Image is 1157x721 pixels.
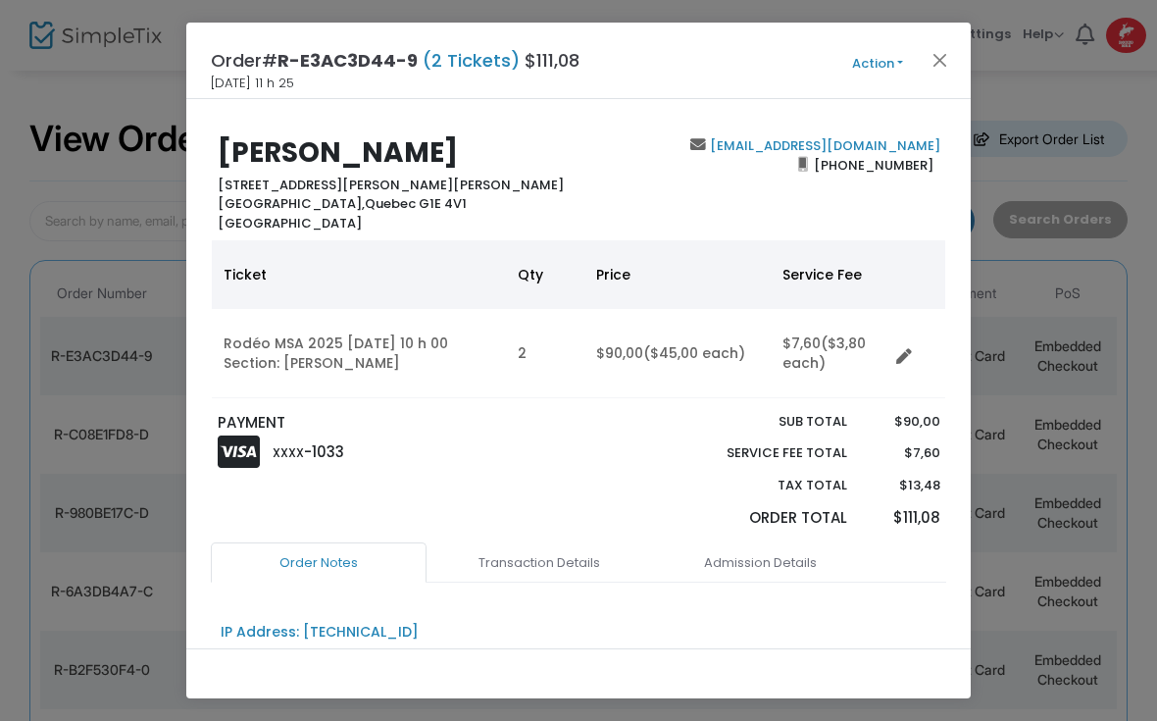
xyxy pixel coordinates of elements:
div: Data table [212,240,945,398]
span: XXXX [273,444,304,461]
button: Close [928,47,953,73]
a: Admission Details [652,542,868,584]
td: $7,60 [771,309,888,398]
span: [DATE] 11 h 25 [211,74,294,93]
span: ($45,00 each) [643,343,745,363]
th: Ticket [212,240,506,309]
a: Order Notes [211,542,427,584]
td: Rodéo MSA 2025 [DATE] 10 h 00 Section: [PERSON_NAME] [212,309,506,398]
p: Order Total [680,507,847,530]
th: Service Fee [771,240,888,309]
p: Service Fee Total [680,443,847,463]
span: [GEOGRAPHIC_DATA], [218,194,365,213]
div: IP Address: [TECHNICAL_ID] [221,622,419,643]
span: R-E3AC3D44-9 [277,48,418,73]
b: [STREET_ADDRESS][PERSON_NAME][PERSON_NAME] Quebec G1E 4V1 [GEOGRAPHIC_DATA] [218,176,564,232]
span: [PHONE_NUMBER] [808,149,940,180]
p: Tax Total [680,476,847,495]
p: Sub total [680,412,847,432]
p: $90,00 [866,412,939,432]
h4: Order# $111,08 [211,47,579,74]
p: PAYMENT [218,412,570,435]
span: -1033 [304,441,344,462]
a: [EMAIL_ADDRESS][DOMAIN_NAME] [706,136,940,155]
p: $13,48 [866,476,939,495]
b: [PERSON_NAME] [218,133,458,172]
td: 2 [506,309,584,398]
span: ($3,80 each) [782,334,866,373]
p: $111,08 [866,507,939,530]
button: Action [819,53,936,75]
td: $90,00 [584,309,771,398]
th: Qty [506,240,584,309]
p: $7,60 [866,443,939,463]
th: Price [584,240,771,309]
span: (2 Tickets) [418,48,525,73]
a: Transaction Details [431,542,647,584]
